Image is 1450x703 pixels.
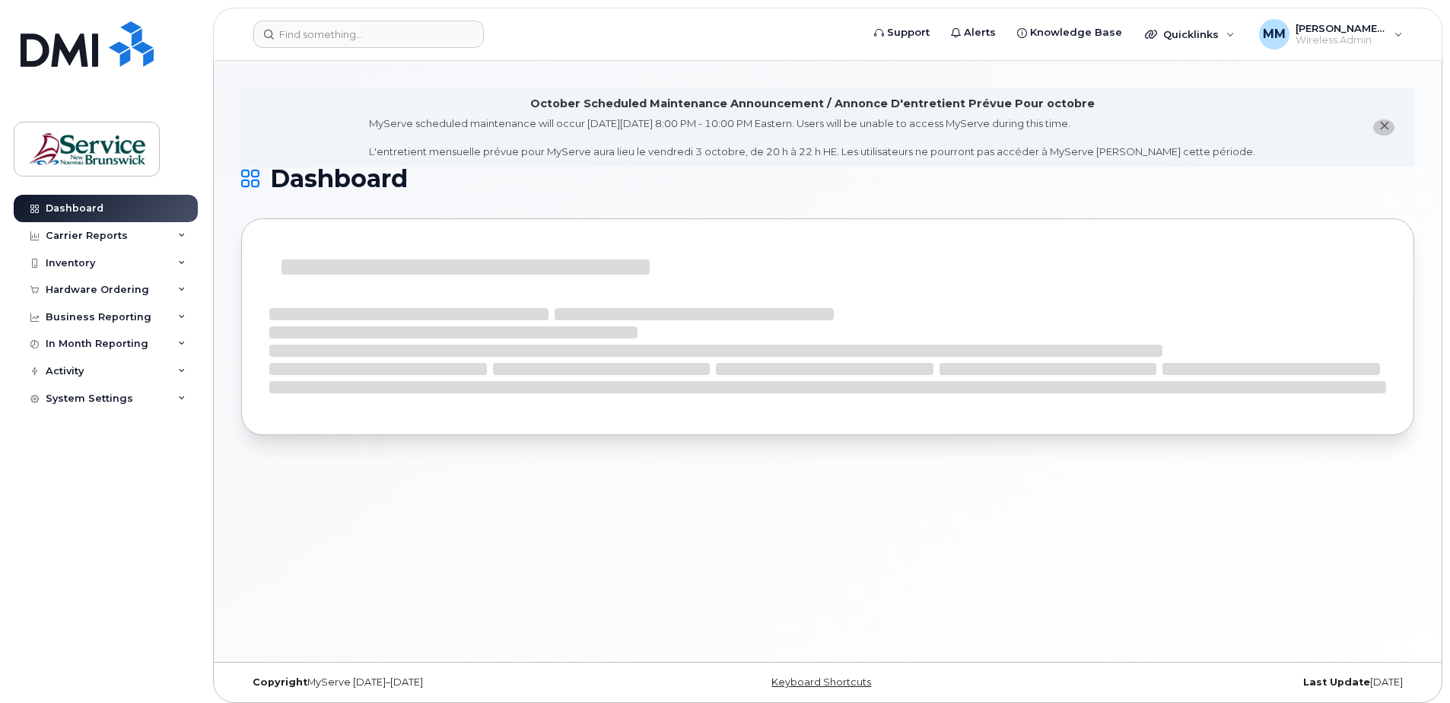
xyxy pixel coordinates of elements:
button: close notification [1373,119,1394,135]
div: MyServe scheduled maintenance will occur [DATE][DATE] 8:00 PM - 10:00 PM Eastern. Users will be u... [369,116,1255,159]
a: Keyboard Shortcuts [771,676,871,688]
div: [DATE] [1023,676,1414,689]
div: October Scheduled Maintenance Announcement / Annonce D'entretient Prévue Pour octobre [530,96,1095,112]
div: MyServe [DATE]–[DATE] [241,676,632,689]
span: Dashboard [270,167,408,190]
strong: Copyright [253,676,307,688]
strong: Last Update [1303,676,1370,688]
